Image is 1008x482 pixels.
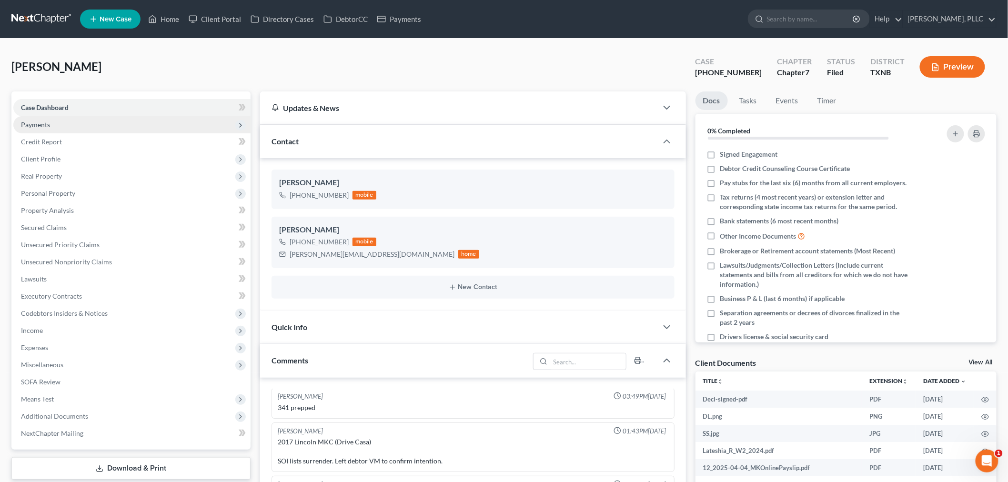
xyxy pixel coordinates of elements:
span: Real Property [21,172,62,180]
td: [DATE] [916,408,974,425]
span: Personal Property [21,189,75,197]
td: JPG [862,425,916,442]
span: Pay stubs for the last six (6) months from all current employers. [720,178,907,188]
a: Unsecured Priority Claims [13,236,251,253]
span: Debtor Credit Counseling Course Certificate [720,164,850,173]
div: mobile [353,238,376,246]
a: View All [969,359,993,366]
td: PDF [862,442,916,459]
a: Tasks [732,91,765,110]
a: Docs [696,91,728,110]
span: Codebtors Insiders & Notices [21,309,108,317]
a: Client Portal [184,10,246,28]
div: 2017 Lincoln MKC (Drive Casa) SOI lists surrender. Left debtor VM to confirm intention. [278,437,668,466]
button: New Contact [279,283,667,291]
button: Preview [920,56,985,78]
strong: 0% Completed [708,127,751,135]
td: Lateshia_R_W2_2024.pdf [696,442,862,459]
span: 01:43PM[DATE] [623,427,666,436]
span: Miscellaneous [21,361,63,369]
span: Bank statements (6 most recent months) [720,216,839,226]
span: 7 [805,68,809,77]
a: Timer [810,91,844,110]
td: PDF [862,459,916,476]
span: Brokerage or Retirement account statements (Most Recent) [720,246,896,256]
div: 341 prepped [278,403,668,412]
div: [PERSON_NAME] [278,392,323,401]
div: Chapter [777,67,812,78]
div: [PERSON_NAME] [279,177,667,189]
div: home [458,250,479,259]
a: Events [768,91,806,110]
div: Status [827,56,855,67]
a: DebtorCC [319,10,373,28]
i: unfold_more [718,379,724,384]
td: DL.png [696,408,862,425]
span: Lawsuits [21,275,47,283]
td: PNG [862,408,916,425]
span: Comments [272,356,308,365]
span: Additional Documents [21,412,88,420]
span: Credit Report [21,138,62,146]
div: [PERSON_NAME][EMAIL_ADDRESS][DOMAIN_NAME] [290,250,454,259]
span: New Case [100,16,131,23]
a: Unsecured Nonpriority Claims [13,253,251,271]
a: Lawsuits [13,271,251,288]
a: Date Added expand_more [923,377,966,384]
div: Client Documents [696,358,756,368]
div: District [870,56,905,67]
span: Business P & L (last 6 months) if applicable [720,294,845,303]
span: Unsecured Priority Claims [21,241,100,249]
span: Means Test [21,395,54,403]
span: Contact [272,137,299,146]
div: Chapter [777,56,812,67]
td: SS.jpg [696,425,862,442]
span: Client Profile [21,155,60,163]
div: mobile [353,191,376,200]
div: [PERSON_NAME] [279,224,667,236]
a: Download & Print [11,457,251,480]
a: Property Analysis [13,202,251,219]
span: 03:49PM[DATE] [623,392,666,401]
span: Payments [21,120,50,129]
span: Quick Info [272,322,307,331]
span: Separation agreements or decrees of divorces finalized in the past 2 years [720,308,913,327]
iframe: Intercom live chat [976,450,998,472]
a: SOFA Review [13,373,251,391]
td: PDF [862,391,916,408]
span: Executory Contracts [21,292,82,300]
i: expand_more [960,379,966,384]
span: Drivers license & social security card [720,332,829,341]
span: Other Income Documents [720,231,796,241]
span: SOFA Review [21,378,60,386]
span: Lawsuits/Judgments/Collection Letters (Include current statements and bills from all creditors fo... [720,261,913,289]
td: [DATE] [916,391,974,408]
span: Secured Claims [21,223,67,231]
div: Updates & News [272,103,646,113]
span: Unsecured Nonpriority Claims [21,258,112,266]
div: [PERSON_NAME] [278,427,323,436]
a: NextChapter Mailing [13,425,251,442]
span: Signed Engagement [720,150,778,159]
td: [DATE] [916,442,974,459]
td: [DATE] [916,459,974,476]
a: Payments [373,10,426,28]
div: TXNB [870,67,905,78]
a: Case Dashboard [13,99,251,116]
div: Case [695,56,762,67]
td: 12_2025-04-04_MKOnlinePayslip.pdf [696,459,862,476]
a: Home [143,10,184,28]
a: Titleunfold_more [703,377,724,384]
td: [DATE] [916,425,974,442]
a: Executory Contracts [13,288,251,305]
span: Case Dashboard [21,103,69,111]
input: Search... [550,353,626,370]
a: Credit Report [13,133,251,151]
a: [PERSON_NAME], PLLC [903,10,996,28]
div: [PHONE_NUMBER] [290,237,349,247]
span: Expenses [21,343,48,351]
td: Decl-signed-pdf [696,391,862,408]
span: Tax returns (4 most recent years) or extension letter and corresponding state income tax returns ... [720,192,913,211]
input: Search by name... [767,10,854,28]
span: NextChapter Mailing [21,429,83,437]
